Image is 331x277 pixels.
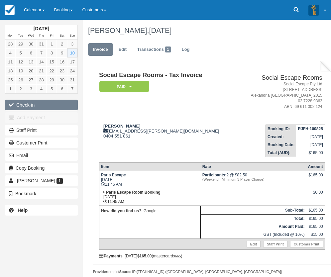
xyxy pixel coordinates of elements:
a: 10 [67,48,77,57]
a: 12 [16,57,26,66]
a: 13 [26,57,36,66]
address: Social Escape Pty Ltd [STREET_ADDRESS] Alexandria [GEOGRAPHIC_DATA] 2015 02 7228 9363 ABN: 69 611... [240,81,322,110]
a: Invoice [88,43,113,56]
a: 4 [5,48,16,57]
th: Wed [26,32,36,40]
div: $0.00 [308,190,323,200]
a: 17 [67,57,77,66]
td: $165.00 [296,149,325,157]
a: 28 [5,40,16,48]
button: Bookmark [5,188,78,199]
th: Booking ID: [266,125,296,133]
strong: How did you find us? [101,209,141,213]
b: Help [18,208,28,213]
a: 31 [67,75,77,84]
h1: Social Escape Rooms - Tax Invoice [99,72,237,79]
button: Copy Booking [5,163,78,173]
em: (Weekend - Minimum 3 Player Charge) [202,177,305,181]
td: [DATE] [296,141,325,149]
a: 23 [57,66,67,75]
a: 2 [16,84,26,93]
h2: Social Escape Rooms [240,74,322,81]
p: : Google [101,208,199,214]
a: Log [177,43,195,56]
a: 5 [47,84,57,93]
a: 14 [36,57,47,66]
a: 16 [57,57,67,66]
img: checkfront-main-nav-mini-logo.png [5,5,15,15]
th: Booking Date: [266,141,296,149]
a: 4 [36,84,47,93]
th: Sub-Total: [201,206,306,214]
span: [PERSON_NAME] [17,178,55,183]
a: Staff Print [263,241,287,247]
th: Tue [16,32,26,40]
a: 22 [47,66,57,75]
strong: RJFH-100825 [298,127,323,131]
a: 25 [5,75,16,84]
a: 21 [36,66,47,75]
th: Thu [36,32,47,40]
a: 29 [16,40,26,48]
a: 8 [47,48,57,57]
strong: Participants [202,173,227,177]
strong: Payments [99,254,123,258]
a: 6 [26,48,36,57]
a: 20 [26,66,36,75]
a: 28 [36,75,47,84]
a: Help [5,205,78,216]
em: Paid [99,81,149,92]
a: [PERSON_NAME] 1 [5,175,78,186]
th: Item [99,162,200,171]
th: Created: [266,133,296,141]
small: 9665 [173,254,181,258]
th: Amount Paid: [201,223,306,231]
td: $165.00 [306,214,325,223]
a: Edit [114,43,132,56]
span: 1 [165,46,171,52]
a: 3 [67,40,77,48]
a: 7 [36,48,47,57]
td: $15.00 [306,231,325,239]
td: GST (Included @ 10%) [201,231,306,239]
a: 18 [5,66,16,75]
a: 2 [57,40,67,48]
a: 7 [67,84,77,93]
a: Paid [99,80,147,93]
strong: [DATE] [34,26,49,31]
a: 11 [5,57,16,66]
div: : [DATE] (mastercard ) [99,254,325,258]
strong: Paris Escape [101,173,126,177]
strong: Source IP: [119,270,137,274]
th: Mon [5,32,16,40]
td: [DATE] 11:45 AM [99,171,200,188]
button: Check-in [5,100,78,110]
a: 6 [57,84,67,93]
th: Total: [201,214,306,223]
strong: [PERSON_NAME] [103,124,141,129]
strong: Provider: [93,270,108,274]
a: 5 [16,48,26,57]
th: Total (AUD): [266,149,296,157]
a: 27 [26,75,36,84]
a: 1 [5,84,16,93]
th: Sat [57,32,67,40]
button: Add Payment [5,112,78,123]
a: Customer Print [290,241,323,247]
a: 26 [16,75,26,84]
a: 30 [57,75,67,84]
span: 1 [56,178,63,184]
strong: Paris Escape Room Booking [106,190,160,195]
a: Staff Print [5,125,78,136]
a: 31 [36,40,47,48]
th: Amount [306,162,325,171]
img: A3 [308,5,319,15]
td: $165.00 [306,206,325,214]
th: Sun [67,32,77,40]
div: droplet [TECHNICAL_ID] ([GEOGRAPHIC_DATA], [GEOGRAPHIC_DATA], [GEOGRAPHIC_DATA]) [93,269,331,274]
td: $165.00 [306,223,325,231]
a: Edit [247,241,261,247]
a: Customer Print [5,138,78,148]
a: 19 [16,66,26,75]
a: Transactions1 [132,43,176,56]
